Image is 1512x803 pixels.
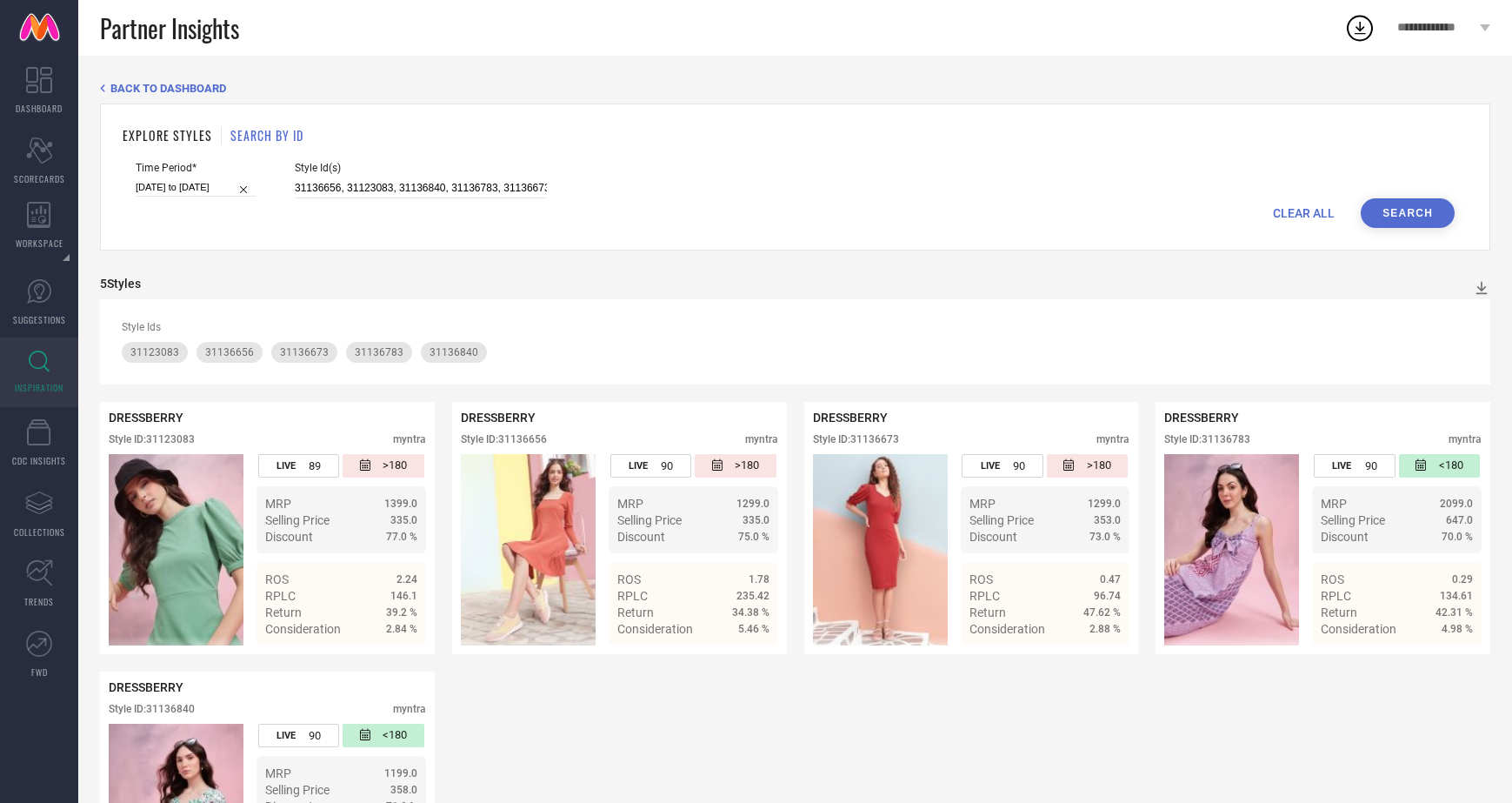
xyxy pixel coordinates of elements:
span: RPLC [617,589,648,603]
span: Time Period* [136,162,256,174]
span: DRESSBERRY [1164,411,1239,425]
a: Details [361,653,417,667]
span: DASHBOARD [16,102,63,115]
span: <180 [1439,458,1463,473]
span: MRP [617,497,643,511]
span: TRENDS [24,595,54,608]
span: DRESSBERRY [461,411,536,425]
span: 5.46 % [738,623,769,635]
div: myntra [745,433,778,445]
span: 2.24 [396,573,417,586]
span: 90 [309,729,321,742]
span: 90 [1365,459,1377,472]
span: 235.42 [736,590,769,602]
span: Return [617,606,654,619]
span: 647.0 [1446,514,1473,526]
div: Style ID: 31136673 [813,433,899,445]
span: 335.0 [390,514,417,526]
span: 31136656 [205,346,254,358]
span: MRP [1321,497,1347,511]
span: Consideration [617,622,693,636]
div: myntra [393,703,426,715]
span: RPLC [969,589,1000,603]
span: 34.38 % [732,606,769,619]
span: ROS [969,572,993,586]
span: MRP [265,766,291,780]
span: 335.0 [743,514,769,526]
span: Style Id(s) [295,162,547,174]
div: Number of days since the style was first listed on the platform [1047,454,1128,478]
span: LIVE [981,460,1000,472]
span: Selling Price [617,513,682,527]
span: 31136840 [430,346,478,358]
span: >180 [735,458,759,473]
span: Return [969,606,1006,619]
div: Click to view image [1164,454,1299,646]
span: 2.84 % [386,623,417,635]
span: 77.0 % [386,531,417,543]
span: Selling Price [1321,513,1385,527]
span: ROS [617,572,641,586]
div: Back TO Dashboard [100,82,1490,95]
span: <180 [383,728,407,743]
span: FWD [31,666,48,679]
span: Details [730,653,769,667]
span: 353.0 [1094,514,1121,526]
span: Discount [969,530,1017,544]
span: Details [378,653,417,667]
span: 75.0 % [738,531,769,543]
span: CDC INSIGHTS [12,454,66,467]
span: Consideration [1321,622,1396,636]
span: LIVE [276,730,296,741]
span: 73.0 % [1089,531,1121,543]
span: 134.61 [1440,590,1473,602]
span: 31136783 [355,346,403,358]
span: 1299.0 [1088,498,1121,510]
img: Style preview image [461,454,596,646]
span: 31123083 [130,346,179,358]
div: Number of days the style has been live on the platform [258,454,339,478]
span: Discount [1321,530,1369,544]
span: Return [265,606,302,619]
span: Selling Price [969,513,1034,527]
span: 96.74 [1094,590,1121,602]
span: Consideration [969,622,1045,636]
span: ROS [1321,572,1344,586]
a: Details [713,653,769,667]
span: ROS [265,572,289,586]
div: Number of days since the style was first listed on the platform [1399,454,1480,478]
span: >180 [1087,458,1111,473]
img: Style preview image [1164,454,1299,646]
a: Details [1064,653,1121,667]
div: Number of days the style has been live on the platform [610,454,691,478]
span: 70.0 % [1442,531,1473,543]
span: BACK TO DASHBOARD [110,82,226,95]
div: Style Ids [122,321,1469,333]
input: Enter comma separated style ids e.g. 12345, 67890 [295,178,547,198]
span: Details [1082,653,1121,667]
span: Details [1434,653,1473,667]
span: INSPIRATION [15,381,63,394]
span: Return [1321,606,1357,619]
span: 1199.0 [384,767,417,780]
span: Discount [265,530,313,544]
span: 2099.0 [1440,498,1473,510]
span: 31136673 [280,346,329,358]
div: myntra [1449,433,1482,445]
span: 1299.0 [736,498,769,510]
div: 5 Styles [100,277,141,291]
img: Style preview image [109,454,243,646]
button: Search [1361,198,1455,228]
span: 89 [309,459,321,472]
span: MRP [265,497,291,511]
span: LIVE [629,460,648,472]
div: Click to view image [813,454,948,646]
span: MRP [969,497,996,511]
div: myntra [1096,433,1129,445]
span: 1399.0 [384,498,417,510]
div: Number of days the style has been live on the platform [962,454,1042,478]
span: RPLC [265,589,296,603]
div: myntra [393,433,426,445]
div: Number of days since the style was first listed on the platform [695,454,776,478]
span: 358.0 [390,784,417,796]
